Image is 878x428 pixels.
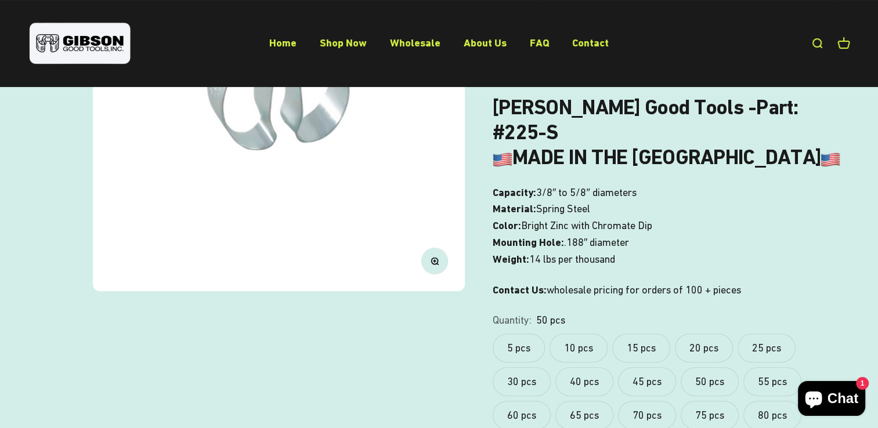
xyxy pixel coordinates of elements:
b: MADE IN THE [GEOGRAPHIC_DATA] [493,145,840,169]
strong: Mounting Hole: [493,236,564,248]
a: Shop Now [320,37,367,49]
span: Part [756,95,793,119]
a: About Us [464,37,507,49]
legend: Quantity: [493,312,532,329]
strong: Color: [493,219,521,231]
a: Wholesale [390,37,440,49]
a: Home [269,37,297,49]
p: 3/8″ to 5/8″ diameters Spring Steel Bright Zinc with Chromate Dip .188″ diameter 14 lbs per thousand [493,184,850,268]
a: FAQ [530,37,549,49]
p: wholesale pricing for orders of 100 + pieces [493,282,850,299]
b: [PERSON_NAME] Good Tools - [493,95,793,119]
strong: Weight: [493,253,529,265]
strong: Material: [493,202,536,215]
variant-option-value: 50 pcs [536,312,565,329]
a: Contact [572,37,609,49]
strong: Contact Us: [493,284,547,296]
inbox-online-store-chat: Shopify online store chat [794,381,869,419]
strong: Capacity: [493,186,536,198]
strong: : #225-S [493,95,798,144]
